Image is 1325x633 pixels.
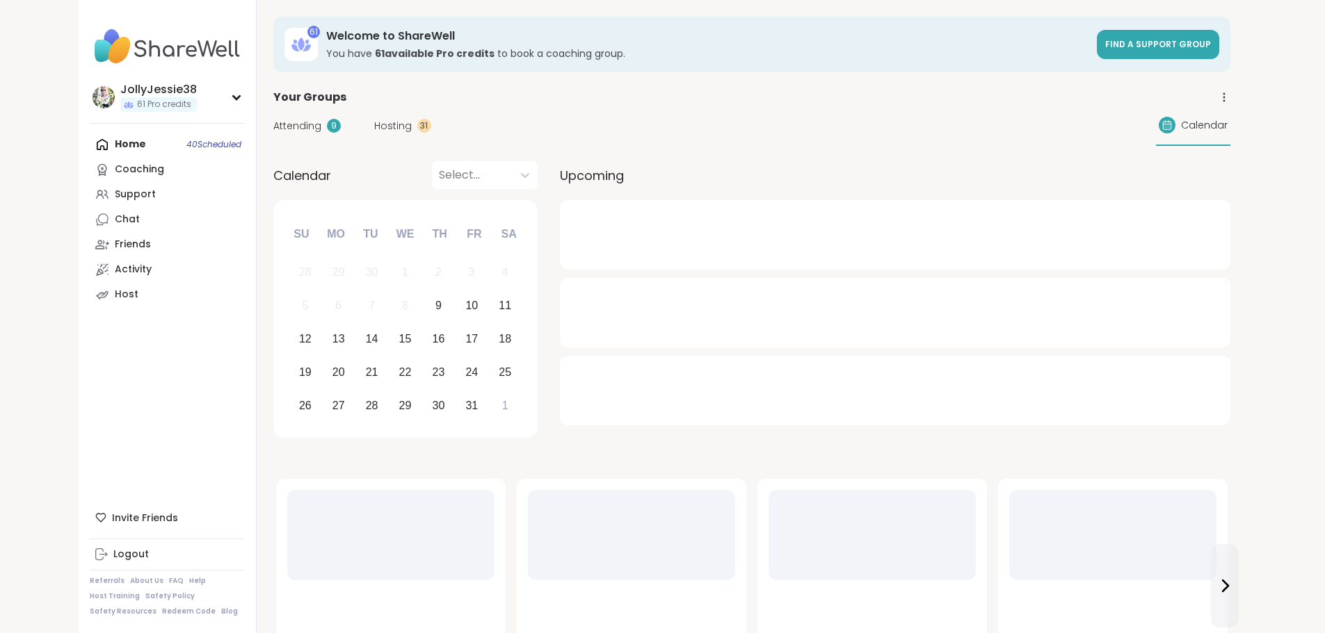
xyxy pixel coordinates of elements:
[490,391,520,420] div: Choose Saturday, November 1st, 2025
[424,391,453,420] div: Choose Thursday, October 30th, 2025
[433,396,445,415] div: 30
[332,263,345,281] div: 29
[90,182,245,207] a: Support
[399,396,412,415] div: 29
[490,357,520,387] div: Choose Saturday, October 25th, 2025
[323,391,353,420] div: Choose Monday, October 27th, 2025
[457,324,487,354] div: Choose Friday, October 17th, 2025
[115,288,138,302] div: Host
[374,119,412,133] span: Hosting
[137,99,191,110] span: 61 Pro credits
[286,219,316,249] div: Su
[115,163,164,176] div: Coaching
[90,576,125,586] a: Referrals
[323,291,353,321] div: Not available Monday, October 6th, 2025
[390,357,420,387] div: Choose Wednesday, October 22nd, 2025
[390,291,420,321] div: Not available Wednesday, October 8th, 2025
[366,329,378,348] div: 14
[357,357,387,387] div: Choose Tuesday, October 21st, 2025
[402,296,408,315] div: 8
[402,263,408,281] div: 1
[273,89,346,106] span: Your Groups
[490,258,520,288] div: Not available Saturday, October 4th, 2025
[390,258,420,288] div: Not available Wednesday, October 1st, 2025
[399,329,412,348] div: 15
[299,363,312,381] div: 19
[335,296,342,315] div: 6
[332,363,345,381] div: 20
[357,258,387,288] div: Not available Tuesday, September 30th, 2025
[424,357,453,387] div: Choose Thursday, October 23rd, 2025
[435,296,442,315] div: 9
[424,219,455,249] div: Th
[273,166,331,185] span: Calendar
[465,329,478,348] div: 17
[465,396,478,415] div: 31
[323,324,353,354] div: Choose Monday, October 13th, 2025
[457,391,487,420] div: Choose Friday, October 31st, 2025
[299,263,312,281] div: 28
[465,363,478,381] div: 24
[299,329,312,348] div: 12
[366,263,378,281] div: 30
[502,396,508,415] div: 1
[321,219,351,249] div: Mo
[459,219,490,249] div: Fr
[390,391,420,420] div: Choose Wednesday, October 29th, 2025
[499,296,511,315] div: 11
[560,166,624,185] span: Upcoming
[357,291,387,321] div: Not available Tuesday, October 7th, 2025
[162,607,216,616] a: Redeem Code
[332,396,345,415] div: 27
[299,396,312,415] div: 26
[375,47,495,60] b: 61 available Pro credit s
[90,282,245,307] a: Host
[493,219,524,249] div: Sa
[291,391,321,420] div: Choose Sunday, October 26th, 2025
[357,324,387,354] div: Choose Tuesday, October 14th, 2025
[90,591,140,601] a: Host Training
[499,363,511,381] div: 25
[90,232,245,257] a: Friends
[457,291,487,321] div: Choose Friday, October 10th, 2025
[289,256,522,422] div: month 2025-10
[424,258,453,288] div: Not available Thursday, October 2nd, 2025
[424,324,453,354] div: Choose Thursday, October 16th, 2025
[424,291,453,321] div: Choose Thursday, October 9th, 2025
[189,576,206,586] a: Help
[90,22,245,71] img: ShareWell Nav Logo
[433,329,445,348] div: 16
[93,86,115,108] img: JollyJessie38
[490,291,520,321] div: Choose Saturday, October 11th, 2025
[1181,118,1228,133] span: Calendar
[291,324,321,354] div: Choose Sunday, October 12th, 2025
[355,219,386,249] div: Tu
[326,47,1089,60] h3: You have to book a coaching group.
[291,291,321,321] div: Not available Sunday, October 5th, 2025
[90,607,156,616] a: Safety Resources
[90,207,245,232] a: Chat
[366,363,378,381] div: 21
[115,188,156,202] div: Support
[145,591,195,601] a: Safety Policy
[90,257,245,282] a: Activity
[465,296,478,315] div: 10
[399,363,412,381] div: 22
[113,548,149,561] div: Logout
[490,324,520,354] div: Choose Saturday, October 18th, 2025
[120,82,197,97] div: JollyJessie38
[457,258,487,288] div: Not available Friday, October 3rd, 2025
[390,219,420,249] div: We
[291,357,321,387] div: Choose Sunday, October 19th, 2025
[326,28,1089,44] h3: Welcome to ShareWell
[357,391,387,420] div: Choose Tuesday, October 28th, 2025
[390,324,420,354] div: Choose Wednesday, October 15th, 2025
[291,258,321,288] div: Not available Sunday, September 28th, 2025
[417,119,431,133] div: 31
[115,263,152,277] div: Activity
[115,213,140,227] div: Chat
[435,263,442,281] div: 2
[457,357,487,387] div: Choose Friday, October 24th, 2025
[469,263,475,281] div: 3
[273,119,321,133] span: Attending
